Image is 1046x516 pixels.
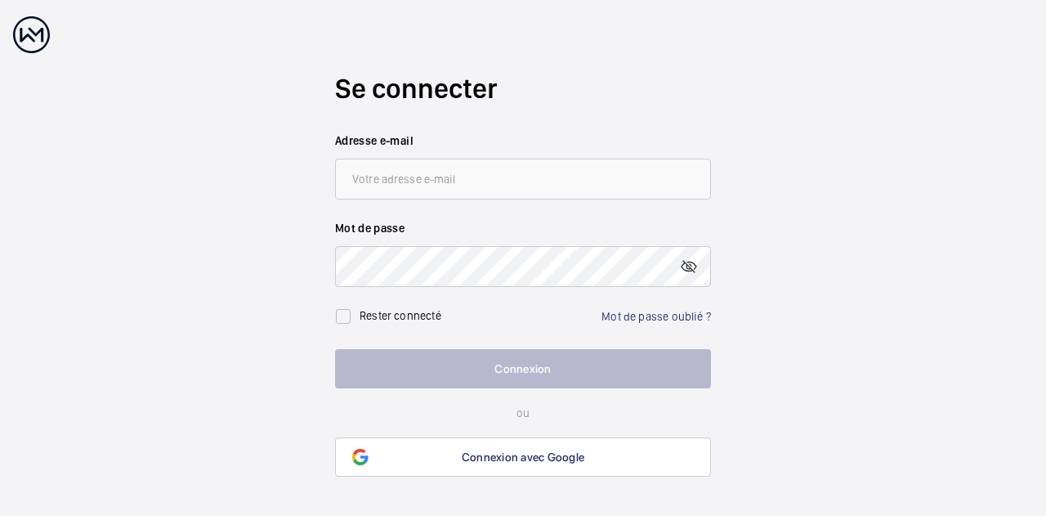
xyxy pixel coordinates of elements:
[601,310,711,323] a: Mot de passe oublié ?
[360,309,441,322] label: Rester connecté
[335,159,711,200] input: Votre adresse e-mail
[335,70,711,108] h2: Se connecter
[335,220,711,236] label: Mot de passe
[335,349,711,388] button: Connexion
[335,132,711,149] label: Adresse e-mail
[462,451,584,464] span: Connexion avec Google
[335,405,711,421] p: ou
